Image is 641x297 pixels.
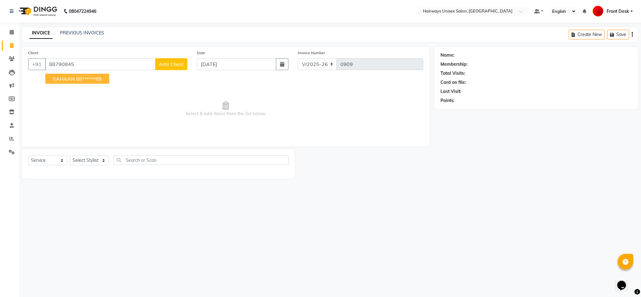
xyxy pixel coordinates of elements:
[28,58,46,70] button: +91
[29,28,53,39] a: INVOICE
[615,272,635,291] iframe: chat widget
[298,50,325,56] label: Invoice Number
[569,30,605,39] button: Create New
[440,97,455,104] div: Points:
[607,8,629,15] span: Front Desk
[155,58,187,70] button: Add Client
[440,88,461,95] div: Last Visit:
[197,50,205,56] label: Date
[159,61,184,67] span: Add Client
[114,155,289,165] input: Search or Scan
[440,52,455,59] div: Name:
[53,76,75,82] span: KAHAAN
[69,3,96,20] b: 08047224946
[593,6,603,17] img: Front Desk
[28,50,38,56] label: Client
[440,70,465,77] div: Total Visits:
[440,61,468,68] div: Membership:
[440,79,466,86] div: Card on file:
[607,30,629,39] button: Save
[45,58,155,70] input: Search by Name/Mobile/Email/Code
[28,78,423,140] span: Select & add items from the list below
[16,3,59,20] img: logo
[60,30,104,36] a: PREVIOUS INVOICES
